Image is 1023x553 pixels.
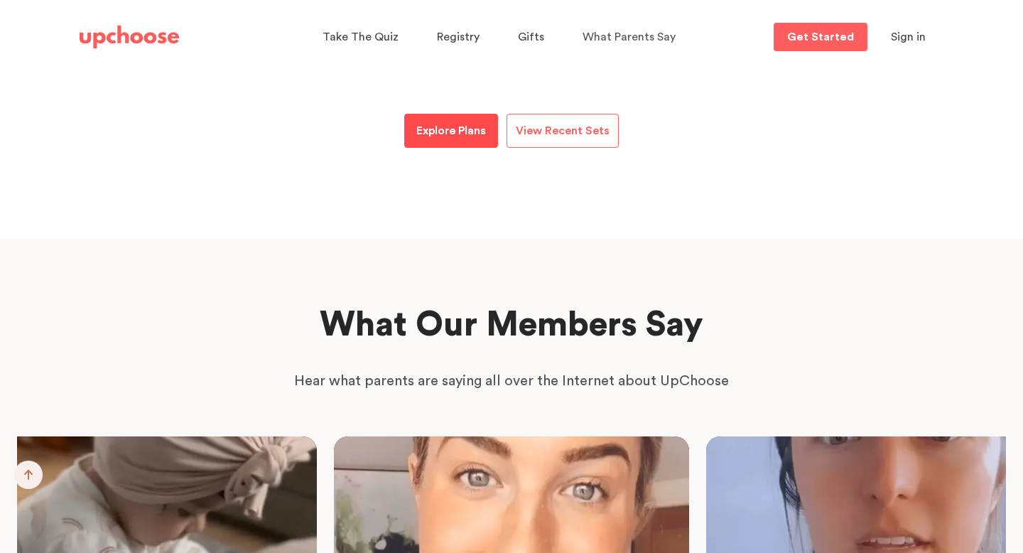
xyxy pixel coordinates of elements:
[404,114,498,148] a: Explore Plans
[787,31,854,43] p: Get Started
[507,114,619,148] a: View Recent Sets
[873,23,943,51] button: Sign in
[323,23,403,51] a: Take The Quiz
[222,303,801,348] h2: What Our Members Say
[774,23,867,51] a: Get Started
[518,23,548,51] a: Gifts
[323,31,399,43] span: Take The Quiz
[518,31,544,43] span: Gifts
[516,125,610,136] span: View Recent Sets
[80,23,179,52] a: UpChoose
[437,31,480,43] span: Registry
[80,26,179,48] img: UpChoose
[583,31,676,43] span: What Parents Say
[583,23,680,51] a: What Parents Say
[416,122,486,139] p: Explore Plans
[242,370,781,392] p: Hear what parents are saying all over the Internet about UpChoose
[437,23,484,51] a: Registry
[891,31,926,43] span: Sign in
